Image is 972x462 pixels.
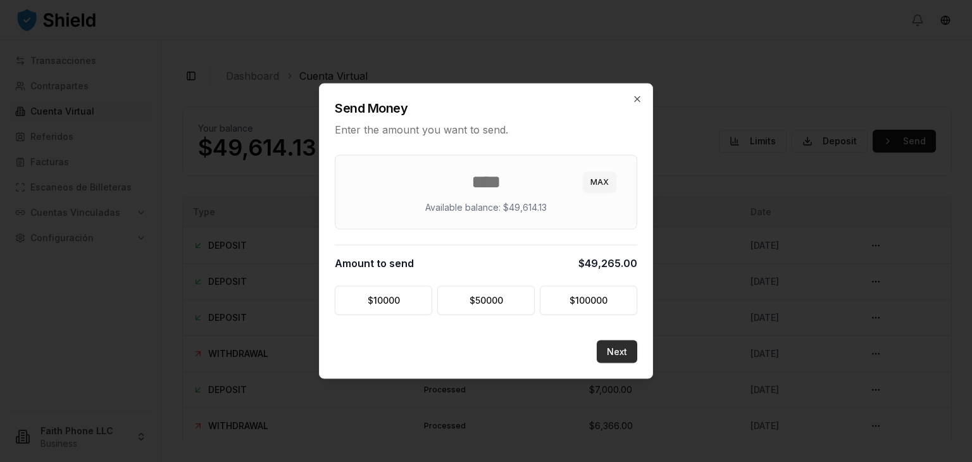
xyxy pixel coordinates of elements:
[578,256,637,271] span: $49,265.00
[540,286,637,315] button: $100000
[335,256,414,271] span: Amount to send
[335,99,637,117] h2: Send Money
[597,340,637,363] button: Next
[425,201,547,214] p: Available balance: $49,614.13
[583,172,616,192] button: MAX
[335,286,432,315] button: $10000
[437,286,535,315] button: $50000
[335,122,637,137] p: Enter the amount you want to send.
